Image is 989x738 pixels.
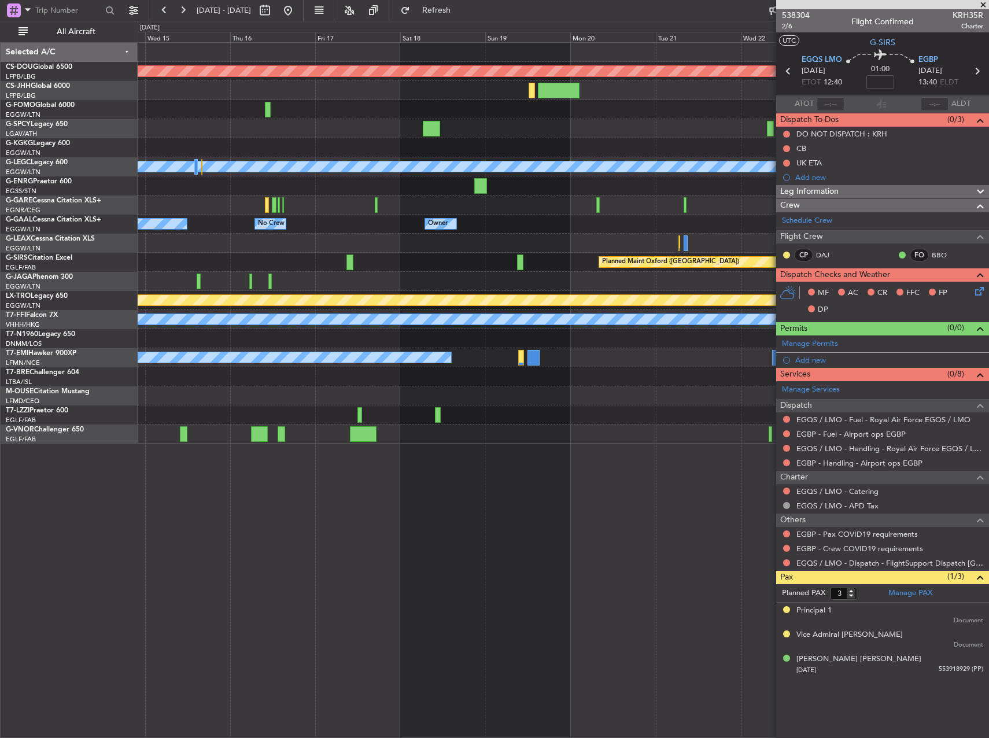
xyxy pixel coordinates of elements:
a: EGGW/LTN [6,244,40,253]
span: G-SIRS [870,36,895,49]
a: EGGW/LTN [6,282,40,291]
a: EGQS / LMO - Dispatch - FlightSupport Dispatch [GEOGRAPHIC_DATA] [796,558,983,568]
span: 553918929 (PP) [939,665,983,674]
span: FP [939,287,947,299]
div: Sat 18 [400,32,485,42]
div: Tue 21 [656,32,741,42]
span: Leg Information [780,185,839,198]
span: 01:00 [871,64,890,75]
div: Wed 15 [145,32,230,42]
span: 13:40 [918,77,937,88]
span: Document [954,616,983,626]
a: LFPB/LBG [6,91,36,100]
a: CS-JHHGlobal 6000 [6,83,70,90]
div: Wed 22 [741,32,826,42]
span: (0/8) [947,368,964,380]
a: LX-TROLegacy 650 [6,293,68,300]
label: Planned PAX [782,588,825,599]
a: EGQS / LMO - APD Tax [796,501,879,511]
span: [DATE] - [DATE] [197,5,251,16]
span: AC [848,287,858,299]
a: G-ENRGPraetor 600 [6,178,72,185]
span: FFC [906,287,920,299]
a: Manage PAX [888,588,932,599]
input: Trip Number [35,2,102,19]
a: EGBP - Crew COVID19 requirements [796,544,923,553]
span: CS-DOU [6,64,33,71]
div: Vice Admiral [PERSON_NAME] [796,629,903,641]
a: T7-LZZIPraetor 600 [6,407,68,414]
div: [PERSON_NAME] [PERSON_NAME] [796,654,921,665]
span: Pax [780,571,793,584]
div: Fri 17 [315,32,400,42]
span: 538304 [782,9,810,21]
span: KRH35R [953,9,983,21]
a: EGGW/LTN [6,301,40,310]
span: Document [954,640,983,650]
span: G-VNOR [6,426,34,433]
span: G-LEGC [6,159,31,166]
div: Planned Maint Oxford ([GEOGRAPHIC_DATA]) [602,253,739,271]
a: G-SPCYLegacy 650 [6,121,68,128]
div: Flight Confirmed [851,16,914,28]
a: DNMM/LOS [6,340,42,348]
a: T7-EMIHawker 900XP [6,350,76,357]
a: LGAV/ATH [6,130,37,138]
a: LFPB/LBG [6,72,36,81]
span: G-SPCY [6,121,31,128]
div: Sun 19 [485,32,570,42]
a: T7-N1960Legacy 650 [6,331,75,338]
div: CB [796,143,806,153]
input: --:-- [817,97,844,111]
a: LFMD/CEQ [6,397,39,405]
button: Refresh [395,1,464,20]
span: (1/3) [947,570,964,582]
span: [DATE] [802,65,825,77]
span: G-LEAX [6,235,31,242]
span: Dispatch [780,399,812,412]
span: MF [818,287,829,299]
a: EGBP - Pax COVID19 requirements [796,529,918,539]
span: 12:40 [824,77,842,88]
span: ETOT [802,77,821,88]
span: LX-TRO [6,293,31,300]
span: Dispatch Checks and Weather [780,268,890,282]
div: Add new [795,355,983,365]
span: [DATE] [796,666,816,674]
div: Thu 16 [230,32,315,42]
span: G-JAGA [6,274,32,281]
span: Charter [953,21,983,31]
span: M-OUSE [6,388,34,395]
a: CS-DOUGlobal 6500 [6,64,72,71]
a: G-GARECessna Citation XLS+ [6,197,101,204]
a: EGBP - Handling - Airport ops EGBP [796,458,922,468]
span: ALDT [951,98,970,110]
a: LFMN/NCE [6,359,40,367]
a: BBO [932,250,958,260]
button: UTC [779,35,799,46]
a: G-JAGAPhenom 300 [6,274,73,281]
span: Dispatch To-Dos [780,113,839,127]
span: T7-N1960 [6,331,38,338]
a: T7-BREChallenger 604 [6,369,79,376]
span: Services [780,368,810,381]
a: EGBP - Fuel - Airport ops EGBP [796,429,906,439]
span: 2/6 [782,21,810,31]
a: G-SIRSCitation Excel [6,254,72,261]
span: Others [780,514,806,527]
a: EGLF/FAB [6,435,36,444]
a: EGGW/LTN [6,225,40,234]
span: ATOT [795,98,814,110]
div: FO [910,249,929,261]
span: T7-FFI [6,312,26,319]
a: Manage Permits [782,338,838,350]
div: Add new [795,172,983,182]
span: Crew [780,199,800,212]
a: Manage Services [782,384,840,396]
span: DP [818,304,828,316]
a: VHHH/HKG [6,320,40,329]
div: CP [794,249,813,261]
a: EGLF/FAB [6,416,36,425]
a: LTBA/ISL [6,378,32,386]
span: G-KGKG [6,140,33,147]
